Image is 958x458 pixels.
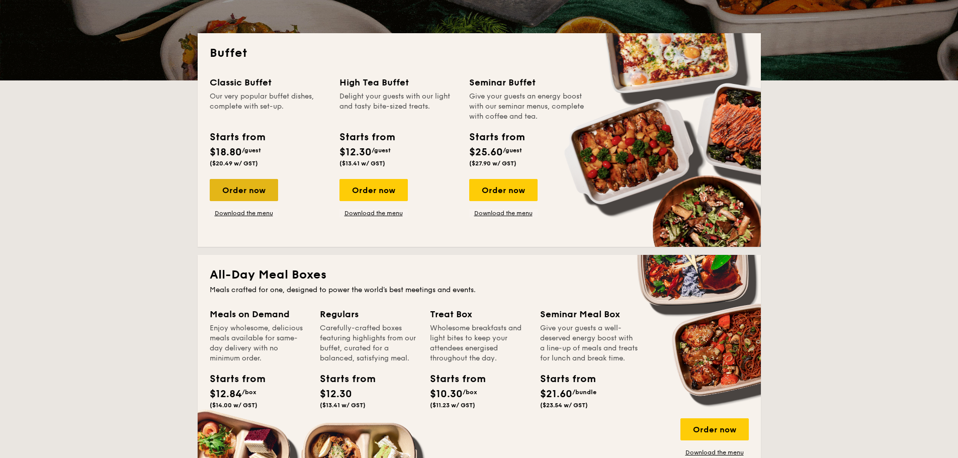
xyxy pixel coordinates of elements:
[463,389,477,396] span: /box
[430,402,475,409] span: ($11.23 w/ GST)
[210,209,278,217] a: Download the menu
[572,389,596,396] span: /bundle
[210,179,278,201] div: Order now
[210,285,749,295] div: Meals crafted for one, designed to power the world's best meetings and events.
[540,323,638,363] div: Give your guests a well-deserved energy boost with a line-up of meals and treats for lunch and br...
[339,179,408,201] div: Order now
[469,75,587,89] div: Seminar Buffet
[339,130,394,145] div: Starts from
[320,307,418,321] div: Regulars
[210,372,255,387] div: Starts from
[210,146,242,158] span: $18.80
[430,388,463,400] span: $10.30
[430,323,528,363] div: Wholesome breakfasts and light bites to keep your attendees energised throughout the day.
[210,130,265,145] div: Starts from
[469,91,587,122] div: Give your guests an energy boost with our seminar menus, complete with coffee and tea.
[210,402,257,409] span: ($14.00 w/ GST)
[680,418,749,440] div: Order now
[430,372,475,387] div: Starts from
[680,448,749,456] a: Download the menu
[242,147,261,154] span: /guest
[210,307,308,321] div: Meals on Demand
[210,267,749,283] h2: All-Day Meal Boxes
[320,323,418,363] div: Carefully-crafted boxes featuring highlights from our buffet, curated for a balanced, satisfying ...
[430,307,528,321] div: Treat Box
[320,402,366,409] span: ($13.41 w/ GST)
[210,75,327,89] div: Classic Buffet
[339,160,385,167] span: ($13.41 w/ GST)
[210,91,327,122] div: Our very popular buffet dishes, complete with set-up.
[503,147,522,154] span: /guest
[469,179,538,201] div: Order now
[339,91,457,122] div: Delight your guests with our light and tasty bite-sized treats.
[469,209,538,217] a: Download the menu
[210,388,242,400] span: $12.84
[210,45,749,61] h2: Buffet
[540,307,638,321] div: Seminar Meal Box
[372,147,391,154] span: /guest
[320,388,352,400] span: $12.30
[540,402,588,409] span: ($23.54 w/ GST)
[469,130,524,145] div: Starts from
[469,160,516,167] span: ($27.90 w/ GST)
[210,160,258,167] span: ($20.49 w/ GST)
[210,323,308,363] div: Enjoy wholesome, delicious meals available for same-day delivery with no minimum order.
[242,389,256,396] span: /box
[339,75,457,89] div: High Tea Buffet
[339,146,372,158] span: $12.30
[339,209,408,217] a: Download the menu
[540,372,585,387] div: Starts from
[320,372,365,387] div: Starts from
[469,146,503,158] span: $25.60
[540,388,572,400] span: $21.60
